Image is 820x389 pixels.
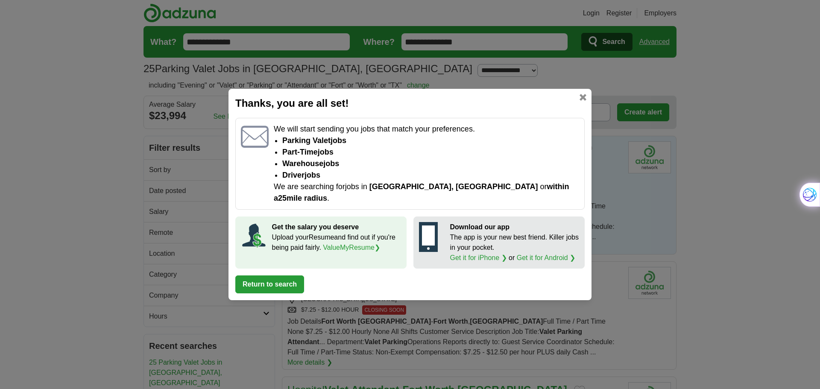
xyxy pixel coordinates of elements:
[272,232,401,253] p: Upload your Resume and find out if you're being paid fairly.
[369,182,538,191] span: [GEOGRAPHIC_DATA], [GEOGRAPHIC_DATA]
[235,275,304,293] button: Return to search
[282,158,579,170] li: Warehouse jobs
[450,254,507,261] a: Get it for iPhone ❯
[274,181,579,204] p: We are searching for jobs in or .
[517,254,576,261] a: Get it for Android ❯
[450,232,580,263] p: The app is your new best friend. Killer jobs in your pocket. or
[235,96,585,111] h2: Thanks, you are all set!
[282,135,579,146] li: Parking Valet jobs
[282,146,579,158] li: Part-time jobs
[450,222,580,232] p: Download our app
[323,244,380,251] a: ValueMyResume❯
[272,222,401,232] p: Get the salary you deserve
[274,123,579,135] p: We will start sending you jobs that match your preferences.
[282,170,579,181] li: Driver jobs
